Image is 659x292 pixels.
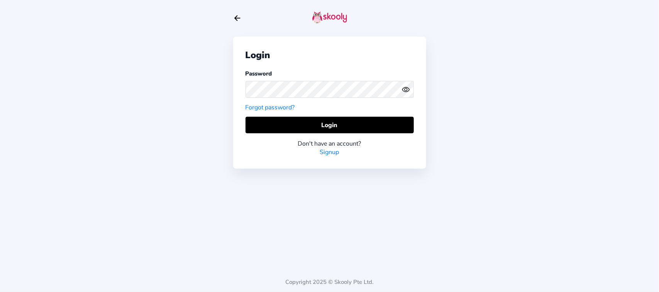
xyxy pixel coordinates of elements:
a: Forgot password? [246,103,295,112]
button: eye outlineeye off outline [402,86,413,94]
ion-icon: eye outline [402,86,410,94]
div: Login [246,49,414,61]
label: Password [246,70,272,77]
a: Signup [320,148,339,156]
div: Don't have an account? [246,139,414,148]
button: Login [246,117,414,133]
button: arrow back outline [233,14,242,22]
img: skooly-logo.png [312,11,347,23]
